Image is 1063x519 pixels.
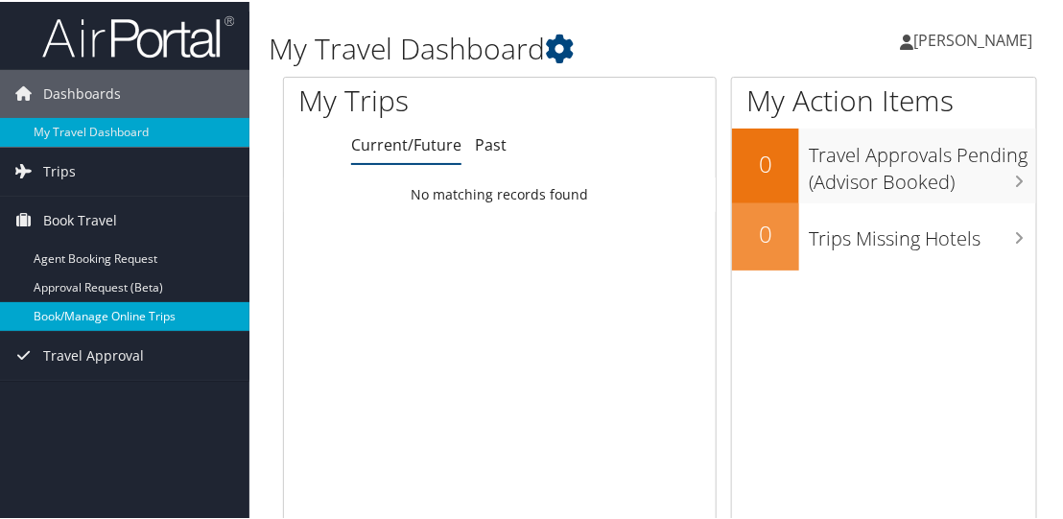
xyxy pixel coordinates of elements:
h1: My Action Items [732,79,1036,119]
img: airportal-logo.png [42,12,234,58]
h2: 0 [732,216,799,248]
h3: Trips Missing Hotels [809,214,1036,250]
span: Dashboards [43,68,121,116]
span: [PERSON_NAME] [913,28,1032,49]
h1: My Travel Dashboard [269,27,791,67]
td: No matching records found [284,176,716,210]
h3: Travel Approvals Pending (Advisor Booked) [809,130,1036,194]
a: 0Trips Missing Hotels [732,201,1036,269]
span: Trips [43,146,76,194]
span: Book Travel [43,195,117,243]
a: Current/Future [351,132,461,153]
h2: 0 [732,146,799,178]
h1: My Trips [298,79,522,119]
a: 0Travel Approvals Pending (Advisor Booked) [732,127,1036,201]
a: [PERSON_NAME] [900,10,1051,67]
span: Travel Approval [43,330,144,378]
a: Past [475,132,507,153]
